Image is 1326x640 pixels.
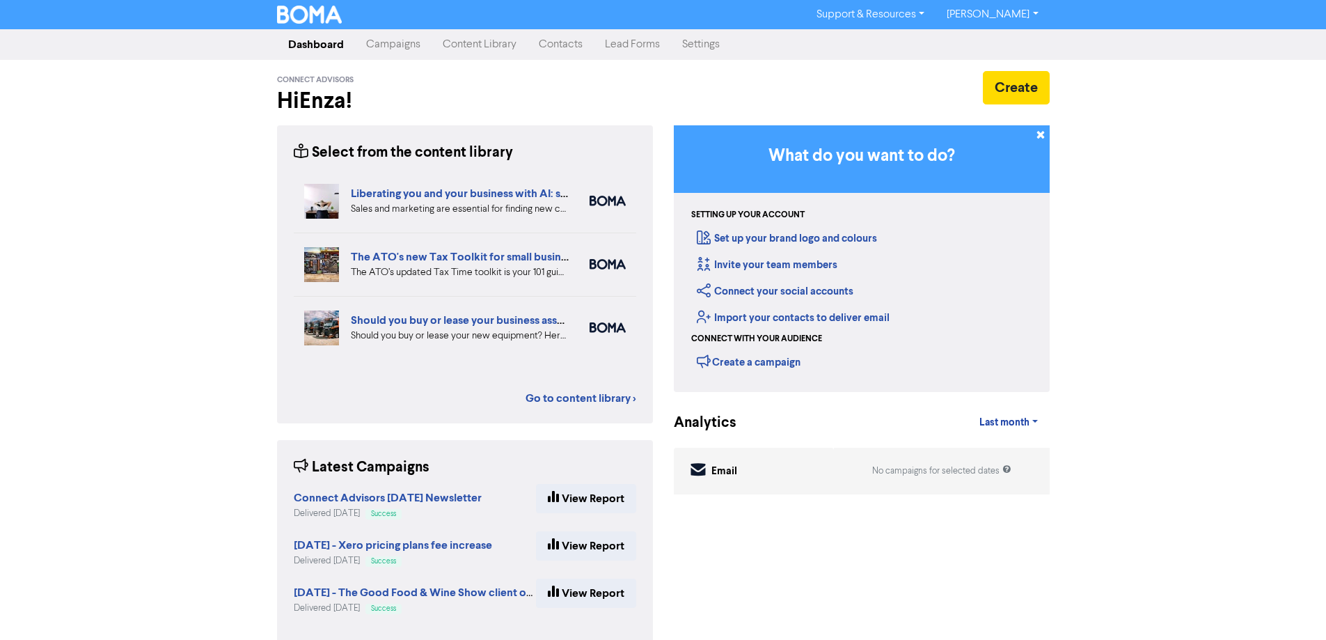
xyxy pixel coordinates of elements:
[294,602,536,615] div: Delivered [DATE]
[936,3,1049,26] a: [PERSON_NAME]
[294,554,492,568] div: Delivered [DATE]
[805,3,936,26] a: Support & Resources
[968,409,1049,437] a: Last month
[697,351,800,372] div: Create a campaign
[351,187,653,201] a: Liberating you and your business with AI: sales and marketing
[294,493,482,504] a: Connect Advisors [DATE] Newsletter
[351,329,569,343] div: Should you buy or lease your new equipment? Here are some pros and cons of each. We also can revi...
[528,31,594,58] a: Contacts
[594,31,671,58] a: Lead Forms
[294,457,429,478] div: Latest Campaigns
[351,250,617,264] a: The ATO's new Tax Toolkit for small business owners
[355,31,432,58] a: Campaigns
[294,507,482,520] div: Delivered [DATE]
[371,510,396,517] span: Success
[536,484,636,513] a: View Report
[697,232,877,245] a: Set up your brand logo and colours
[979,416,1029,429] span: Last month
[590,196,626,206] img: boma
[294,538,492,552] strong: [DATE] - Xero pricing plans fee increase
[277,6,342,24] img: BOMA Logo
[277,88,653,114] h2: Hi Enza !
[983,71,1050,104] button: Create
[277,31,355,58] a: Dashboard
[695,146,1029,166] h3: What do you want to do?
[697,258,837,272] a: Invite your team members
[674,125,1050,392] div: Getting Started in BOMA
[536,579,636,608] a: View Report
[294,540,492,552] a: [DATE] - Xero pricing plans fee increase
[371,605,396,612] span: Success
[294,586,545,600] strong: [DATE] - The Good Food & Wine Show client offer
[351,265,569,280] div: The ATO’s updated Tax Time toolkit is your 101 guide to business taxes. We’ve summarised the key ...
[432,31,528,58] a: Content Library
[351,202,569,217] div: Sales and marketing are essential for finding new customers but eat into your business time. We e...
[294,491,482,505] strong: Connect Advisors [DATE] Newsletter
[697,311,890,325] a: Import your contacts to deliver email
[674,412,719,434] div: Analytics
[590,322,626,333] img: boma_accounting
[697,285,853,298] a: Connect your social accounts
[294,588,545,599] a: [DATE] - The Good Food & Wine Show client offer
[371,558,396,565] span: Success
[351,313,577,327] a: Should you buy or lease your business assets?
[711,464,737,480] div: Email
[590,259,626,270] img: boma
[277,75,354,85] span: Connect Advisors
[671,31,731,58] a: Settings
[691,333,822,345] div: Connect with your audience
[872,465,1011,478] div: No campaigns for selected dates
[1256,573,1326,640] iframe: Chat Widget
[536,531,636,561] a: View Report
[691,209,805,221] div: Setting up your account
[294,142,513,164] div: Select from the content library
[526,390,636,407] a: Go to content library >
